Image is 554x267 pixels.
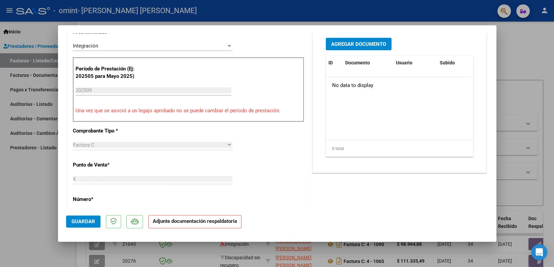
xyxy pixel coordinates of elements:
datatable-header-cell: Documento [343,56,393,70]
span: ID [328,60,333,65]
span: Usuario [396,60,412,65]
span: Documento [345,60,370,65]
button: Guardar [66,215,100,228]
span: Integración [73,43,98,49]
p: Número [73,196,142,203]
strong: Adjunte documentación respaldatoria [153,218,237,224]
datatable-header-cell: Usuario [393,56,437,70]
span: Subido [440,60,455,65]
div: 0 total [326,140,473,157]
div: No data to display [326,77,470,94]
p: Una vez que se asoció a un legajo aprobado no se puede cambiar el período de prestación. [76,107,301,115]
datatable-header-cell: ID [326,56,343,70]
div: DOCUMENTACIÓN RESPALDATORIA [313,33,487,173]
datatable-header-cell: Subido [437,56,471,70]
span: Agregar Documento [331,41,386,47]
span: Factura C [73,142,94,148]
p: Punto de Venta [73,161,142,169]
span: Guardar [71,218,95,225]
button: Agregar Documento [326,38,391,50]
p: Período de Prestación (Ej: 202505 para Mayo 2025) [76,65,143,80]
p: Comprobante Tipo * [73,127,142,135]
div: Open Intercom Messenger [531,244,547,260]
